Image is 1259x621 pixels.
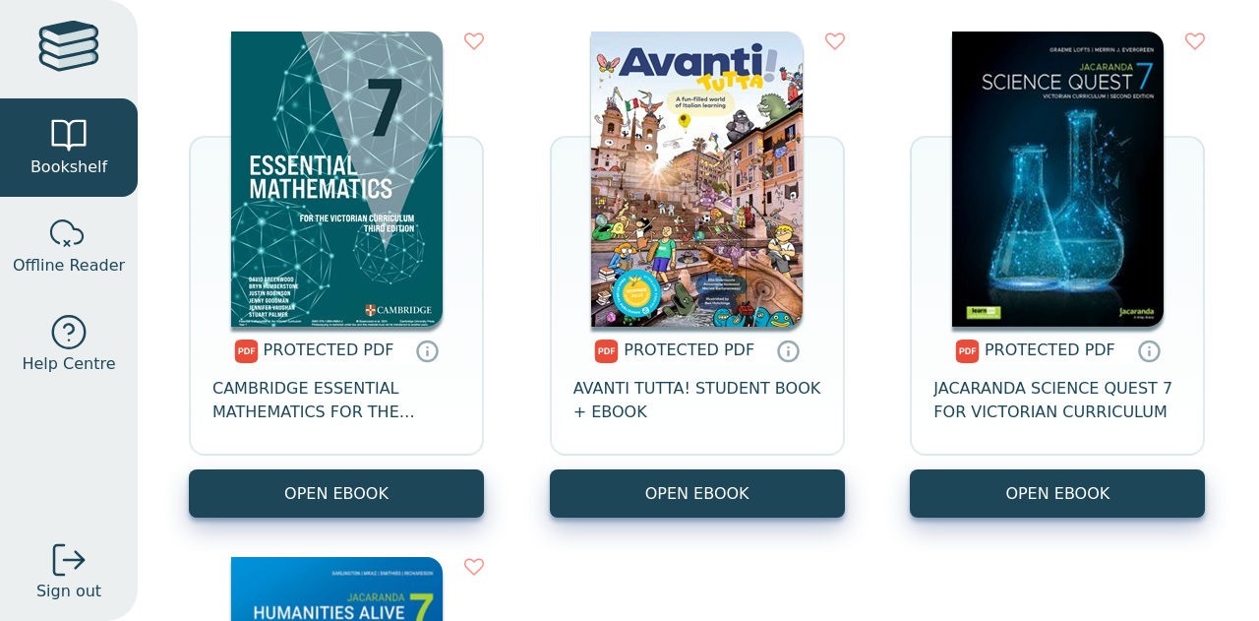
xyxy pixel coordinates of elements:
img: 38f61441-8c7b-47c1-b281-f2cfadf3619f.jpg [231,31,443,327]
span: PROTECTED PDF [264,341,394,359]
span: JACARANDA SCIENCE QUEST 7 FOR VICTORIAN CURRICULUM [933,377,1181,424]
span: Offline Reader [13,254,125,278]
img: pdf.svg [955,340,980,363]
span: PROTECTED PDF [624,341,754,359]
a: Protected PDFs cannot be printed, copied or shared. They can be accessed online through Education... [776,339,800,362]
span: PROTECTED PDF [985,341,1115,359]
img: 564610dd-0b25-4fb6-9e11-a5845c3ab958.jpg [591,31,803,327]
img: pdf.svg [594,340,619,363]
a: Protected PDFs cannot be printed, copied or shared. They can be accessed online through Education... [1137,339,1161,362]
span: AVANTI TUTTA! STUDENT BOOK + EBOOK [573,377,821,424]
img: 80e2409e-1a35-4241-aab0-f2179ba3c3a7.jpg [952,31,1164,327]
a: Protected PDFs cannot be printed, copied or shared. They can be accessed online through Education... [415,339,439,362]
span: Bookshelf [30,155,107,179]
a: OPEN EBOOK [189,469,484,518]
span: Sign out [36,580,101,603]
a: OPEN EBOOK [550,469,845,518]
img: pdf.svg [234,340,259,363]
span: CAMBRIDGE ESSENTIAL MATHEMATICS FOR THE VICTORIAN CURRICULUM YEAR 7 3E [212,377,460,424]
a: OPEN EBOOK [910,469,1205,518]
span: Help Centre [22,352,115,376]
